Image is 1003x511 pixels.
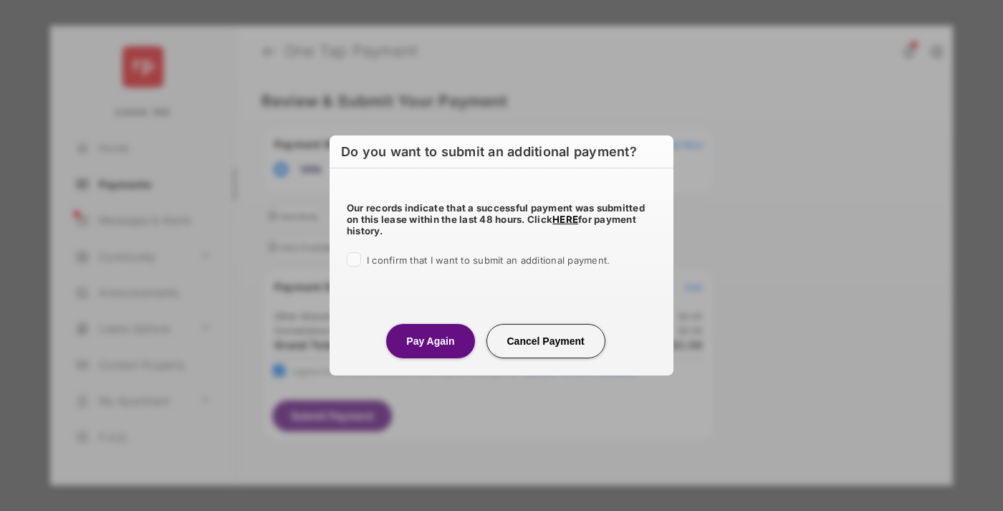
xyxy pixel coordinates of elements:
button: Pay Again [386,324,474,358]
h6: Do you want to submit an additional payment? [330,135,673,168]
button: Cancel Payment [486,324,605,358]
a: HERE [552,214,578,225]
h5: Our records indicate that a successful payment was submitted on this lease within the last 48 hou... [347,202,656,237]
span: I confirm that I want to submit an additional payment. [367,254,610,266]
